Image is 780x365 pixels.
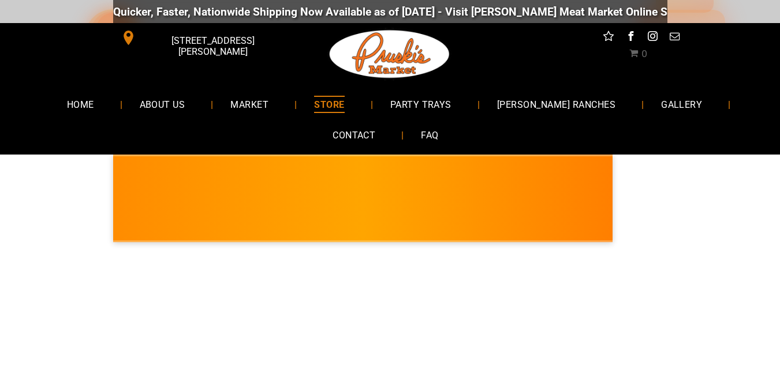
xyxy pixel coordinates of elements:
[644,89,719,119] a: GALLERY
[213,89,286,119] a: MARKET
[641,48,647,59] span: 0
[645,29,660,47] a: instagram
[297,89,361,119] a: STORE
[480,89,633,119] a: [PERSON_NAME] RANCHES
[315,120,393,150] a: CONTACT
[113,29,290,47] a: [STREET_ADDRESS][PERSON_NAME]
[667,29,682,47] a: email
[50,89,111,119] a: HOME
[623,29,638,47] a: facebook
[601,29,616,47] a: Social network
[373,89,469,119] a: PARTY TRAYS
[138,29,287,63] span: [STREET_ADDRESS][PERSON_NAME]
[122,89,203,119] a: ABOUT US
[327,23,452,85] img: Pruski-s+Market+HQ+Logo2-1920w.png
[404,120,456,150] a: FAQ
